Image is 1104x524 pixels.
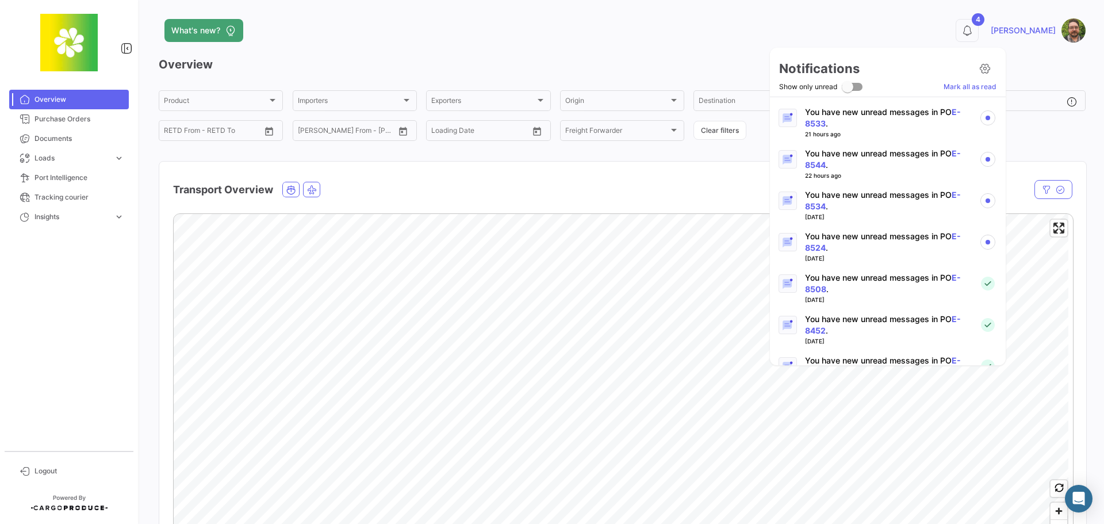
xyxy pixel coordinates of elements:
img: Notification icon [783,361,793,372]
div: [DATE] [805,212,825,221]
div: Abrir Intercom Messenger [1065,485,1092,512]
div: [DATE] [805,336,825,346]
p: You have new unread messages in PO . [805,231,970,254]
img: success-check.svg [981,277,995,290]
img: Notification icon [783,278,793,289]
img: unread-icon.svg [980,193,995,208]
img: Notification icon [783,113,793,124]
img: success-check.svg [981,359,995,373]
a: Mark all as read [944,82,996,92]
div: [DATE] [805,254,825,263]
p: You have new unread messages in PO . [805,272,970,295]
img: success-check.svg [981,318,995,332]
div: [DATE] [805,295,825,304]
img: Notification icon [783,196,793,206]
img: unread-icon.svg [980,152,995,167]
img: Notification icon [783,320,793,331]
p: You have new unread messages in PO . [805,106,970,129]
img: Notification icon [783,237,793,248]
p: You have new unread messages in PO . [805,148,970,171]
span: Show only unread [779,80,837,94]
div: 21 hours ago [805,129,841,139]
p: You have new unread messages in PO . [805,355,970,378]
p: You have new unread messages in PO . [805,313,970,336]
h2: Notifications [779,60,860,77]
img: unread-icon.svg [980,235,995,250]
img: Notification icon [783,154,793,165]
p: You have new unread messages in PO . [805,189,970,212]
div: 22 hours ago [805,171,841,180]
img: unread-icon.svg [980,110,995,125]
